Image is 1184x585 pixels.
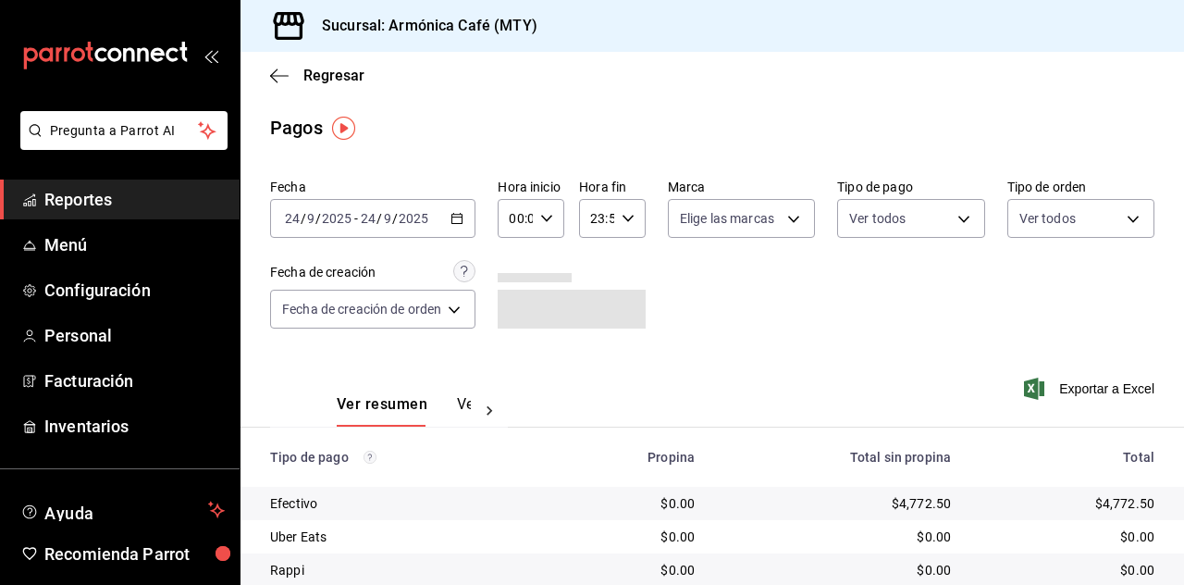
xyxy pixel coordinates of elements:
img: Tooltip marker [332,117,355,140]
div: Efectivo [270,494,521,513]
span: Ver todos [849,209,906,228]
span: / [301,211,306,226]
label: Tipo de pago [837,180,984,193]
span: Inventarios [44,414,225,439]
div: $0.00 [550,528,696,546]
span: Recomienda Parrot [44,541,225,566]
span: Ver todos [1019,209,1076,228]
label: Tipo de orden [1007,180,1154,193]
div: Total [980,450,1154,465]
input: ---- [398,211,429,226]
input: -- [284,211,301,226]
div: $0.00 [724,561,951,579]
div: $0.00 [980,561,1154,579]
button: open_drawer_menu [203,48,218,63]
span: Pregunta a Parrot AI [50,121,199,141]
div: Rappi [270,561,521,579]
div: Total sin propina [724,450,951,465]
span: Reportes [44,187,225,212]
div: $0.00 [724,528,951,546]
div: $4,772.50 [980,494,1154,513]
span: / [315,211,321,226]
span: Personal [44,323,225,348]
button: Pregunta a Parrot AI [20,111,228,150]
svg: Los pagos realizados con Pay y otras terminales son montos brutos. [364,451,376,464]
h3: Sucursal: Armónica Café (MTY) [307,15,537,37]
label: Hora inicio [498,180,564,193]
div: $0.00 [980,528,1154,546]
input: ---- [321,211,352,226]
div: Pagos [270,114,323,142]
span: - [354,211,358,226]
div: $0.00 [550,494,696,513]
button: Regresar [270,67,364,84]
span: / [376,211,382,226]
button: Exportar a Excel [1028,378,1154,400]
label: Marca [668,180,815,193]
span: Fecha de creación de orden [282,300,441,318]
label: Hora fin [579,180,646,193]
div: navigation tabs [337,395,471,427]
span: Facturación [44,368,225,393]
input: -- [306,211,315,226]
span: Configuración [44,278,225,303]
input: -- [383,211,392,226]
span: / [392,211,398,226]
button: Ver pagos [457,395,526,427]
span: Regresar [303,67,364,84]
div: Uber Eats [270,528,521,546]
a: Pregunta a Parrot AI [13,134,228,154]
span: Menú [44,232,225,257]
div: $0.00 [550,561,696,579]
button: Ver resumen [337,395,427,427]
div: $4,772.50 [724,494,951,513]
label: Fecha [270,180,475,193]
div: Tipo de pago [270,450,521,465]
div: Fecha de creación [270,263,376,282]
span: Elige las marcas [680,209,774,228]
span: Ayuda [44,499,201,521]
input: -- [360,211,376,226]
div: Propina [550,450,696,465]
